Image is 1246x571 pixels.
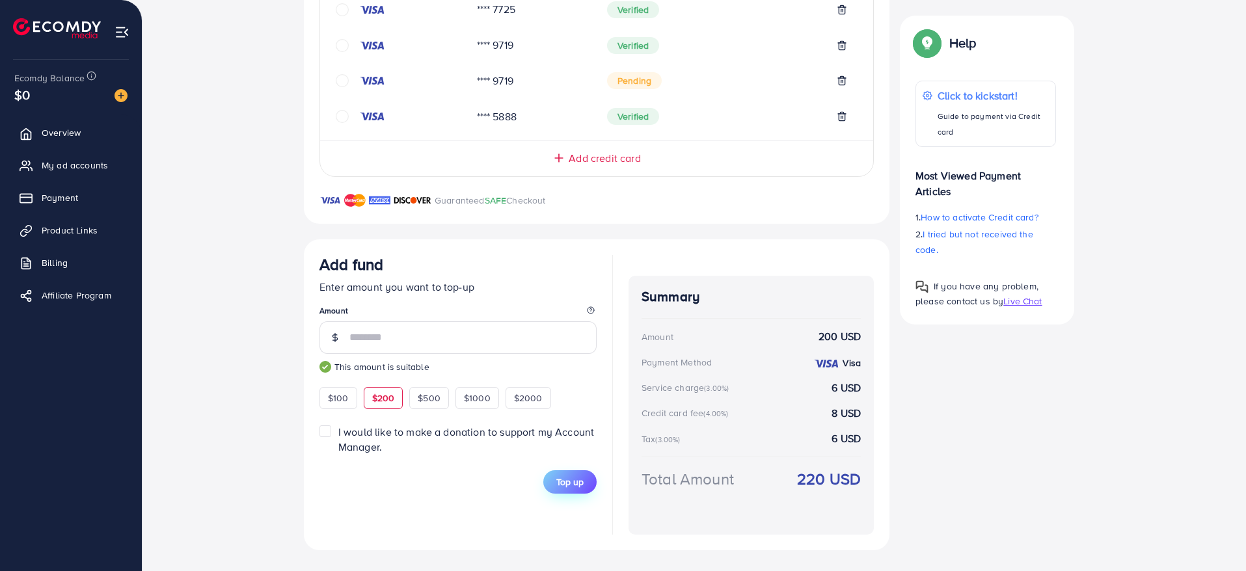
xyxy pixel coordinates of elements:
img: brand [319,193,341,208]
svg: circle [336,39,349,52]
span: Add credit card [569,151,640,166]
img: credit [359,5,385,15]
p: Help [949,35,977,51]
strong: 8 USD [832,406,861,421]
span: I tried but not received the code. [915,228,1033,256]
div: Payment Method [642,356,712,369]
p: Guide to payment via Credit card [938,109,1049,140]
p: Click to kickstart! [938,88,1049,103]
span: Overview [42,126,81,139]
small: (4.00%) [703,408,728,419]
span: $1000 [464,392,491,405]
span: $100 [328,392,349,405]
span: Verified [607,37,659,54]
p: Enter amount you want to top-up [319,279,597,295]
p: 1. [915,209,1056,225]
img: image [115,89,128,102]
img: brand [344,193,366,208]
img: guide [319,361,331,373]
a: Payment [10,185,132,211]
img: brand [394,193,431,208]
div: Service charge [642,381,733,394]
div: Credit card fee [642,406,733,419]
span: Verified [607,1,659,18]
span: $0 [13,85,31,105]
img: logo [13,18,101,38]
img: Popup guide [915,31,939,55]
button: Top up [543,470,597,494]
div: Amount [642,330,673,343]
span: Pending [607,72,662,89]
a: Affiliate Program [10,282,132,308]
img: credit [359,40,385,51]
legend: Amount [319,305,597,321]
p: Most Viewed Payment Articles [915,157,1056,199]
small: (3.00%) [655,434,680,445]
span: Live Chat [1003,295,1042,308]
small: This amount is suitable [319,360,597,373]
small: (3.00%) [704,383,729,393]
span: Billing [42,256,68,269]
span: My ad accounts [42,159,108,172]
img: credit [813,358,839,369]
h4: Summary [642,289,861,305]
img: credit [359,75,385,86]
span: How to activate Credit card? [921,211,1038,224]
span: Top up [556,475,584,488]
span: Payment [42,191,78,204]
span: $500 [418,392,440,405]
strong: 220 USD [797,468,861,490]
span: $2000 [514,392,543,405]
strong: 200 USD [819,329,861,344]
span: Ecomdy Balance [14,72,85,85]
strong: Visa [843,356,861,369]
svg: circle [336,74,349,87]
a: Overview [10,120,132,146]
img: credit [359,111,385,122]
span: SAFE [485,194,507,207]
svg: circle [336,3,349,16]
div: Total Amount [642,468,734,490]
p: 2. [915,226,1056,258]
span: If you have any problem, please contact us by [915,280,1038,308]
p: Guaranteed Checkout [435,193,546,208]
span: Product Links [42,224,98,237]
span: Verified [607,108,659,125]
img: brand [369,193,390,208]
h3: Add fund [319,255,383,274]
span: I would like to make a donation to support my Account Manager. [338,425,594,454]
a: Billing [10,250,132,276]
a: My ad accounts [10,152,132,178]
div: Tax [642,432,684,445]
span: Affiliate Program [42,289,111,302]
img: menu [115,25,129,40]
img: Popup guide [915,280,928,293]
iframe: Chat [1191,512,1236,561]
a: Product Links [10,217,132,243]
strong: 6 USD [832,431,861,446]
svg: circle [336,110,349,123]
span: $200 [372,392,395,405]
strong: 6 USD [832,380,861,395]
